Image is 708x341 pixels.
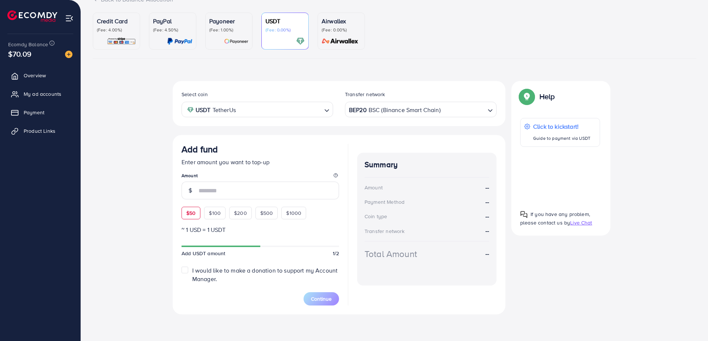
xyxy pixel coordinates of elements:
[319,37,361,45] img: card
[65,14,74,23] img: menu
[182,172,339,182] legend: Amount
[345,102,497,117] div: Search for option
[182,102,333,117] div: Search for option
[187,107,194,113] img: coin
[186,209,196,217] span: $50
[6,87,75,101] a: My ad accounts
[234,209,247,217] span: $200
[365,198,404,206] div: Payment Method
[520,211,528,218] img: Popup guide
[8,41,48,48] span: Ecomdy Balance
[24,90,61,98] span: My ad accounts
[6,105,75,120] a: Payment
[153,27,192,33] p: (Fee: 4.50%)
[6,68,75,83] a: Overview
[485,183,489,192] strong: --
[6,124,75,138] a: Product Links
[7,10,57,22] img: logo
[167,37,192,45] img: card
[182,91,208,98] label: Select coin
[265,17,305,26] p: USDT
[345,91,385,98] label: Transfer network
[260,209,273,217] span: $500
[209,27,248,33] p: (Fee: 1.00%)
[441,104,485,115] input: Search for option
[286,209,301,217] span: $1000
[322,17,361,26] p: Airwallex
[485,227,489,235] strong: --
[333,250,339,257] span: 1/2
[24,109,44,116] span: Payment
[365,213,387,220] div: Coin type
[196,105,211,115] strong: USDT
[24,127,55,135] span: Product Links
[182,250,225,257] span: Add USDT amount
[182,144,218,155] h3: Add fund
[520,210,590,226] span: If you have any problem, please contact us by
[311,295,332,303] span: Continue
[153,17,192,26] p: PayPal
[65,51,72,58] img: image
[677,308,702,335] iframe: Chat
[520,90,533,103] img: Popup guide
[209,209,221,217] span: $100
[107,37,136,45] img: card
[369,105,441,115] span: BSC (Binance Smart Chain)
[485,250,489,258] strong: --
[539,92,555,101] p: Help
[296,37,305,45] img: card
[533,134,590,143] p: Guide to payment via USDT
[213,105,236,115] span: TetherUs
[192,266,338,283] span: I would like to make a donation to support my Account Manager.
[97,27,136,33] p: (Fee: 4.00%)
[24,72,46,79] span: Overview
[224,37,248,45] img: card
[182,225,339,234] p: ~ 1 USD = 1 USDT
[485,212,489,221] strong: --
[365,184,383,191] div: Amount
[8,48,31,59] span: $70.09
[209,17,248,26] p: Payoneer
[349,105,367,115] strong: BEP20
[365,160,489,169] h4: Summary
[322,27,361,33] p: (Fee: 0.00%)
[304,292,339,305] button: Continue
[265,27,305,33] p: (Fee: 0.00%)
[182,158,339,166] p: Enter amount you want to top-up
[533,122,590,131] p: Click to kickstart!
[365,227,405,235] div: Transfer network
[570,219,592,226] span: Live Chat
[238,104,321,115] input: Search for option
[485,198,489,206] strong: --
[365,247,417,260] div: Total Amount
[97,17,136,26] p: Credit Card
